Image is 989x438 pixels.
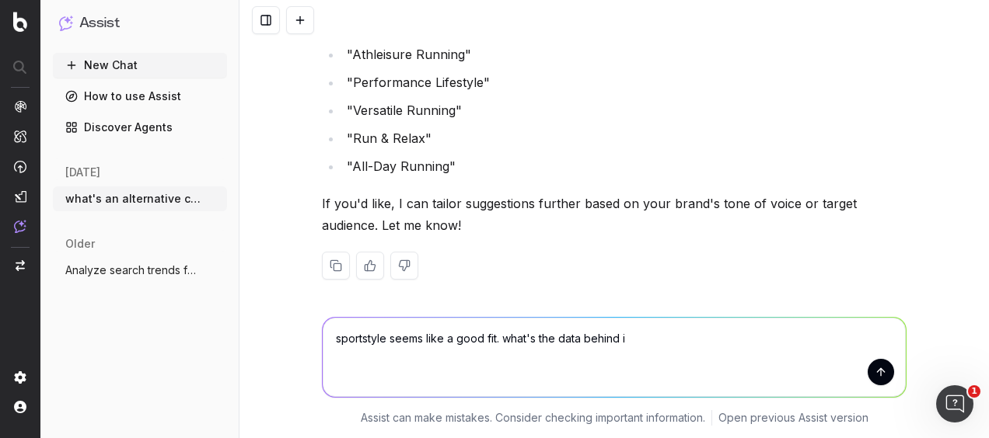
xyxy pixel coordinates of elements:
h1: Assist [79,12,120,34]
span: older [65,236,95,252]
img: Studio [14,190,26,203]
li: "Versatile Running" [342,99,907,121]
li: "Run & Relax" [342,127,907,149]
span: what's an alternative category name for [65,191,202,207]
p: Assist can make mistakes. Consider checking important information. [361,410,705,426]
img: My account [14,401,26,413]
img: Switch project [16,260,25,271]
img: Activation [14,160,26,173]
a: Open previous Assist version [718,410,868,426]
span: Analyze search trends for: buy more save [65,262,202,278]
p: If you'd like, I can tailor suggestions further based on your brand's tone of voice or target aud... [322,193,907,236]
img: Setting [14,371,26,384]
img: Assist [14,220,26,233]
iframe: Intercom live chat [936,385,973,422]
button: Analyze search trends for: buy more save [53,258,227,283]
button: what's an alternative category name for [53,186,227,211]
img: Assist [59,16,73,30]
a: How to use Assist [53,84,227,109]
a: Discover Agents [53,115,227,140]
li: "All-Day Running" [342,155,907,177]
img: Botify logo [13,12,27,32]
li: "Athleisure Running" [342,43,907,65]
li: "Performance Lifestyle" [342,71,907,93]
textarea: sportstyle seems like a good fit. what's the data behind [323,318,906,397]
img: Intelligence [14,130,26,143]
span: [DATE] [65,165,100,180]
button: New Chat [53,53,227,78]
span: 1 [968,385,980,398]
img: Analytics [14,100,26,113]
button: Assist [59,12,221,34]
